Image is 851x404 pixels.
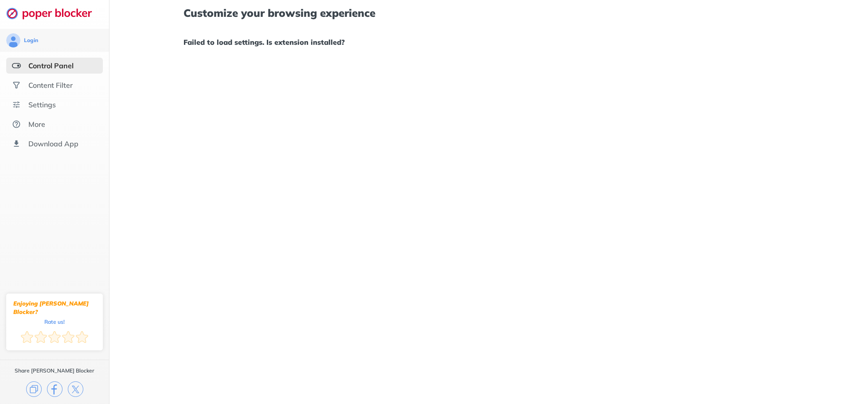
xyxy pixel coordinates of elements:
[183,7,777,19] h1: Customize your browsing experience
[12,120,21,129] img: about.svg
[28,139,78,148] div: Download App
[6,7,101,20] img: logo-webpage.svg
[47,381,62,397] img: facebook.svg
[26,381,42,397] img: copy.svg
[28,120,45,129] div: More
[12,81,21,90] img: social.svg
[15,367,94,374] div: Share [PERSON_NAME] Blocker
[13,299,96,316] div: Enjoying [PERSON_NAME] Blocker?
[28,81,73,90] div: Content Filter
[12,139,21,148] img: download-app.svg
[44,320,65,324] div: Rate us!
[28,61,74,70] div: Control Panel
[183,36,777,48] h1: Failed to load settings. Is extension installed?
[24,37,38,44] div: Login
[12,61,21,70] img: features-selected.svg
[68,381,83,397] img: x.svg
[28,100,56,109] div: Settings
[6,33,20,47] img: avatar.svg
[12,100,21,109] img: settings.svg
